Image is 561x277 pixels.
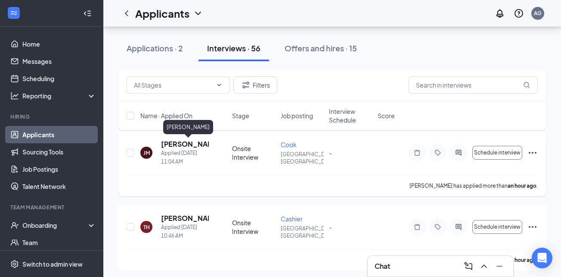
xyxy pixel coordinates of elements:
[10,221,19,230] svg: UserCheck
[462,259,475,273] button: ComposeMessage
[22,91,96,100] div: Reporting
[378,111,395,120] span: Score
[161,139,209,149] h5: [PERSON_NAME]
[216,82,223,88] svg: ChevronDown
[161,214,209,223] h5: [PERSON_NAME]
[534,9,542,17] div: AG
[527,222,538,232] svg: Ellipses
[22,35,96,53] a: Home
[22,221,89,230] div: Onboarding
[514,8,524,19] svg: QuestionInfo
[409,76,538,94] input: Search in interviews
[281,151,324,165] p: [GEOGRAPHIC_DATA], [GEOGRAPHIC_DATA]
[22,260,83,268] div: Switch to admin view
[121,8,132,19] svg: ChevronLeft
[472,146,522,160] button: Schedule interview
[207,43,260,54] div: Interviews · 56
[453,223,464,230] svg: ActiveChat
[285,43,357,54] div: Offers and hires · 15
[493,259,506,273] button: Minimize
[140,111,192,120] span: Name · Applied On
[281,111,313,120] span: Job posting
[329,223,332,231] span: -
[22,126,96,143] a: Applicants
[127,43,183,54] div: Applications · 2
[527,148,538,158] svg: Ellipses
[453,149,464,156] svg: ActiveChat
[281,225,324,239] p: [GEOGRAPHIC_DATA], [GEOGRAPHIC_DATA]
[523,82,530,88] svg: MagnifyingGlass
[143,149,150,157] div: JM
[375,261,390,271] h3: Chat
[22,178,96,195] a: Talent Network
[22,53,96,70] a: Messages
[495,8,505,19] svg: Notifications
[281,141,297,148] span: Cook
[143,223,150,231] div: TH
[241,80,251,90] svg: Filter
[477,259,491,273] button: ChevronUp
[474,150,521,156] span: Schedule interview
[472,220,522,234] button: Schedule interview
[508,183,536,189] b: an hour ago
[193,8,203,19] svg: ChevronDown
[10,204,94,211] div: Team Management
[409,182,538,189] p: [PERSON_NAME] has applied more than .
[83,9,92,18] svg: Collapse
[463,261,474,271] svg: ComposeMessage
[329,107,372,124] span: Interview Schedule
[232,144,276,161] div: Onsite Interview
[22,143,96,161] a: Sourcing Tools
[474,224,521,230] span: Schedule interview
[232,218,276,236] div: Onsite Interview
[433,223,443,230] svg: Tag
[412,223,422,230] svg: Note
[22,70,96,87] a: Scheduling
[22,234,96,251] a: Team
[134,80,212,90] input: All Stages
[281,215,303,223] span: Cashier
[22,161,96,178] a: Job Postings
[532,248,552,268] div: Open Intercom Messenger
[161,149,209,166] div: Applied [DATE] 11:04 AM
[508,257,536,263] b: an hour ago
[10,113,94,120] div: Hiring
[412,149,422,156] svg: Note
[9,9,18,17] svg: WorkstreamLogo
[135,6,189,21] h1: Applicants
[494,261,505,271] svg: Minimize
[433,149,443,156] svg: Tag
[233,76,277,94] button: Filter Filters
[161,223,209,240] div: Applied [DATE] 10:46 AM
[479,261,489,271] svg: ChevronUp
[10,260,19,268] svg: Settings
[10,91,19,100] svg: Analysis
[329,149,332,157] span: -
[232,111,249,120] span: Stage
[163,120,213,134] div: [PERSON_NAME]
